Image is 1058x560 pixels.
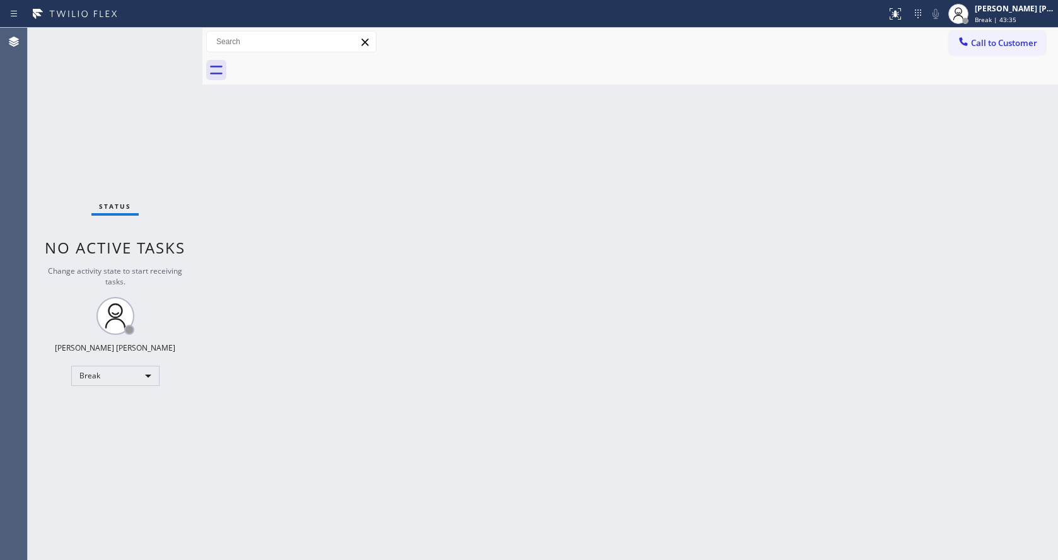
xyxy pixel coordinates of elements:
span: No active tasks [45,237,185,258]
div: [PERSON_NAME] [PERSON_NAME] [55,342,175,353]
span: Change activity state to start receiving tasks. [48,265,182,287]
span: Call to Customer [971,37,1037,49]
div: [PERSON_NAME] [PERSON_NAME] [975,3,1054,14]
span: Break | 43:35 [975,15,1016,24]
span: Status [99,202,131,211]
button: Call to Customer [949,31,1045,55]
button: Mute [927,5,945,23]
input: Search [207,32,376,52]
div: Break [71,366,160,386]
